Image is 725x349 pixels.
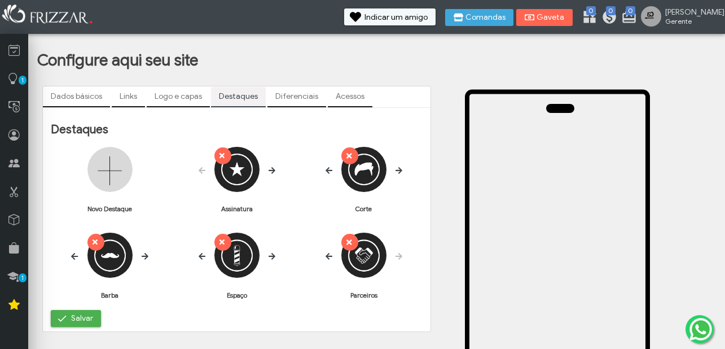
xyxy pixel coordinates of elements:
[214,234,231,251] button: ui-button
[222,234,223,251] span: ui-button
[516,9,573,26] button: Gaveta
[350,291,377,299] h5: Parceiros
[112,87,145,106] a: Links
[349,234,350,251] span: ui-button
[227,291,247,299] h5: Espaço
[586,6,596,15] span: 0
[43,87,110,106] a: Dados básicos
[221,205,253,213] h5: Assinatura
[341,234,358,251] button: ui-button
[19,273,27,282] span: 1
[214,147,231,164] button: ui-button
[687,316,714,343] img: whatsapp.png
[341,147,358,164] button: ui-button
[355,205,372,213] h5: Corte
[621,9,632,27] a: 0
[582,9,593,27] a: 0
[606,6,616,15] span: 0
[344,8,436,25] button: Indicar um amigo
[665,7,716,17] span: [PERSON_NAME]
[19,76,27,85] span: 1
[465,14,506,21] span: Comandas
[349,147,350,164] span: ui-button
[71,310,93,327] span: Salvar
[211,87,266,106] a: Destaques
[364,14,428,21] span: Indicar um amigo
[51,310,101,327] button: Salvar
[222,147,223,164] span: ui-button
[328,87,372,106] a: Acessos
[95,234,96,251] span: ui-button
[37,50,722,70] h1: Configure aqui seu site
[537,14,565,21] span: Gaveta
[665,17,716,25] span: Gerente
[626,6,635,15] span: 0
[641,6,719,29] a: [PERSON_NAME] Gerente
[51,122,423,137] h2: Destaques
[101,291,118,299] h5: Barba
[147,87,210,106] a: Logo e capas
[87,205,133,213] h5: Novo Destaque
[267,87,326,106] a: Diferenciais
[87,234,104,251] button: ui-button
[601,9,613,27] a: 0
[445,9,513,26] button: Comandas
